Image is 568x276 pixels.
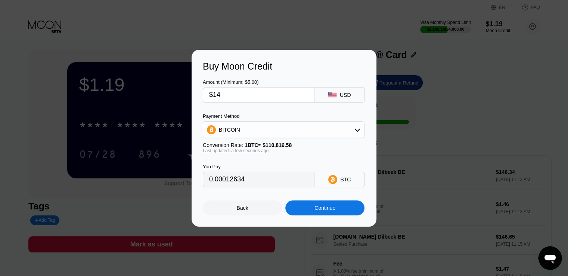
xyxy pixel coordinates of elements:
div: Payment Method [203,113,364,119]
div: Back [237,205,248,211]
div: Continue [314,205,335,211]
div: BTC [340,177,351,183]
div: USD [340,92,351,98]
div: Buy Moon Credit [203,61,365,72]
div: Last updated: a few seconds ago [203,148,364,153]
div: You Pay [203,164,314,169]
iframe: Mesajlaşma penceresini başlatma düğmesi [538,246,562,270]
div: Amount (Minimum: $5.00) [203,79,314,85]
input: $0.00 [209,88,308,102]
div: Continue [285,200,364,215]
span: 1 BTC ≈ $110,816.58 [245,142,292,148]
div: BITCOIN [219,127,240,133]
div: Conversion Rate: [203,142,364,148]
div: BITCOIN [203,122,364,137]
div: Back [203,200,282,215]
